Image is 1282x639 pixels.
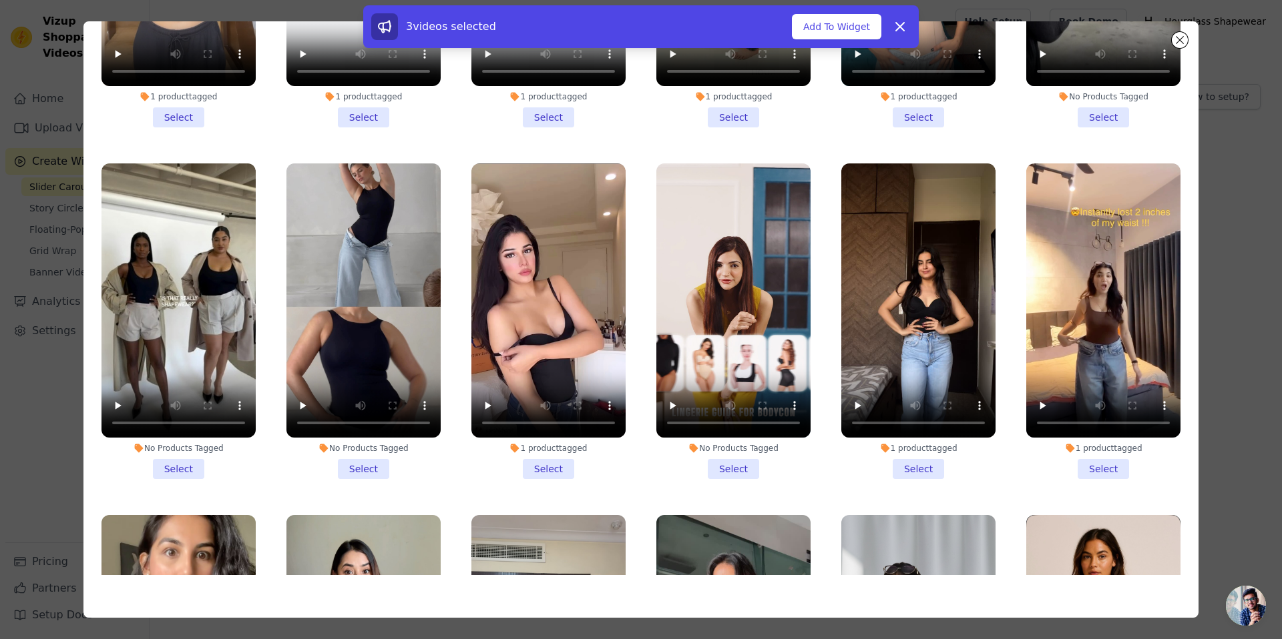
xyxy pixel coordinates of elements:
button: Add To Widget [792,14,881,39]
div: 1 product tagged [471,91,626,102]
div: No Products Tagged [656,443,811,454]
div: 1 product tagged [656,91,811,102]
div: 1 product tagged [101,91,256,102]
div: 1 product tagged [471,443,626,454]
div: 1 product tagged [841,91,996,102]
div: No Products Tagged [101,443,256,454]
div: 1 product tagged [286,91,441,102]
div: No Products Tagged [286,443,441,454]
div: No Products Tagged [1026,91,1181,102]
div: 1 product tagged [841,443,996,454]
span: 3 videos selected [406,20,496,33]
div: 1 product tagged [1026,443,1181,454]
div: Open chat [1226,586,1266,626]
